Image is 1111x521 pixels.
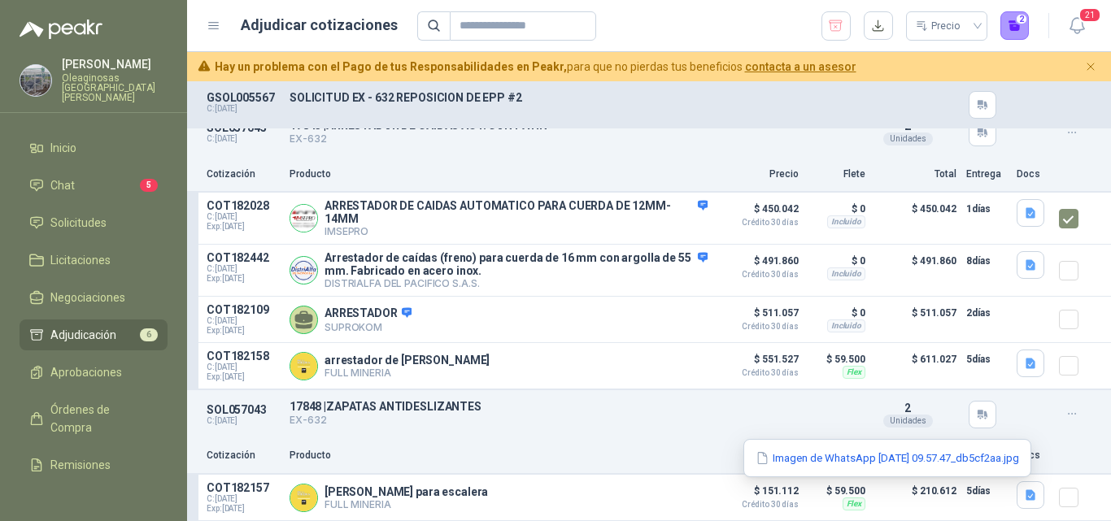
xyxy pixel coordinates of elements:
[207,416,280,426] p: C: [DATE]
[50,401,152,436] span: Órdenes de Compra
[241,14,398,37] h1: Adjudicar cotizaciones
[1000,11,1030,41] button: 2
[20,357,168,388] a: Aprobaciones
[50,363,122,381] span: Aprobaciones
[325,199,708,225] p: ARRESTADOR DE CAIDAS AUTOMATICO PARA CUERDA DE 12MM-14MM
[754,449,1021,467] button: Imagen de WhatsApp [DATE] 09.57.47_db5cf2aa.jpg
[808,350,865,369] p: $ 59.500
[827,215,865,228] div: Incluido
[207,363,280,372] span: C: [DATE]
[875,199,956,237] p: $ 450.042
[215,60,567,73] b: Hay un problema con el Pago de tus Responsabilidades en Peakr,
[827,319,865,332] div: Incluido
[20,132,168,163] a: Inicio
[325,498,488,510] p: FULL MINERIA
[20,282,168,313] a: Negociaciones
[207,372,280,382] span: Exp: [DATE]
[875,350,956,382] p: $ 611.027
[207,167,280,182] p: Cotización
[717,219,799,227] span: Crédito 30 días
[207,199,280,212] p: COT182028
[717,251,799,279] p: $ 491.860
[290,257,317,284] img: Company Logo
[20,449,168,480] a: Remisiones
[207,212,280,222] span: C: [DATE]
[290,132,857,147] p: EX-632
[717,501,799,509] span: Crédito 30 días
[717,323,799,331] span: Crédito 30 días
[20,245,168,276] a: Licitaciones
[290,167,708,182] p: Producto
[745,60,856,73] a: contacta a un asesor
[290,91,857,104] p: SOLICITUD EX - 632 REPOSICION DE EPP #2
[1017,448,1049,463] p: Docs
[207,274,280,284] span: Exp: [DATE]
[215,58,856,76] span: para que no pierdas tus beneficios
[207,494,280,504] span: C: [DATE]
[62,73,168,102] p: Oleaginosas [GEOGRAPHIC_DATA][PERSON_NAME]
[325,354,490,367] p: arrestador de [PERSON_NAME]
[827,267,865,280] div: Incluido
[325,367,490,379] p: FULL MINERIA
[717,271,799,279] span: Crédito 30 días
[808,251,865,271] p: $ 0
[717,350,799,377] p: $ 551.527
[325,251,708,277] p: Arrestador de caídas (freno) para cuerda de 16 mm con argolla de 55 mm. Fabricado en acero inox.
[325,485,488,498] p: [PERSON_NAME] para escalera
[207,251,280,264] p: COT182442
[207,504,280,514] span: Exp: [DATE]
[966,199,1007,219] p: 1 días
[290,353,317,380] img: Company Logo
[207,316,280,326] span: C: [DATE]
[20,319,168,350] a: Adjudicación6
[207,303,280,316] p: COT182109
[808,481,865,501] p: $ 59.500
[717,448,799,463] p: Precio
[325,277,708,289] p: DISTRIALFA DEL PACIFICO S.A.S.
[966,167,1007,182] p: Entrega
[966,251,1007,271] p: 8 días
[207,350,280,363] p: COT182158
[207,481,280,494] p: COT182157
[325,321,412,333] p: SUPROKOM
[717,199,799,227] p: $ 450.042
[50,214,107,232] span: Solicitudes
[916,14,963,38] div: Precio
[325,306,412,321] p: ARRESTADOR
[717,303,799,331] p: $ 511.057
[966,481,1007,501] p: 5 días
[717,481,799,509] p: $ 151.112
[966,350,1007,369] p: 5 días
[50,456,111,474] span: Remisiones
[50,176,75,194] span: Chat
[290,484,317,511] img: Company Logo
[1062,11,1091,41] button: 21
[843,497,865,510] div: Flex
[1081,57,1101,77] button: Cerrar
[875,481,956,514] p: $ 210.612
[207,222,280,232] span: Exp: [DATE]
[808,303,865,323] p: $ 0
[1078,7,1101,23] span: 21
[290,205,317,232] img: Company Logo
[140,179,158,192] span: 5
[290,413,857,428] p: EX-632
[20,207,168,238] a: Solicitudes
[207,326,280,336] span: Exp: [DATE]
[20,394,168,443] a: Órdenes de Compra
[966,303,1007,323] p: 2 días
[1017,167,1049,182] p: Docs
[808,199,865,219] p: $ 0
[207,91,280,104] p: GSOL005567
[843,366,865,379] div: Flex
[207,264,280,274] span: C: [DATE]
[207,134,280,144] p: C: [DATE]
[875,251,956,289] p: $ 491.860
[207,104,280,114] p: C: [DATE]
[717,167,799,182] p: Precio
[325,225,708,237] p: IMSEPRO
[904,402,911,415] span: 2
[717,369,799,377] span: Crédito 30 días
[207,403,280,416] p: SOL057043
[875,167,956,182] p: Total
